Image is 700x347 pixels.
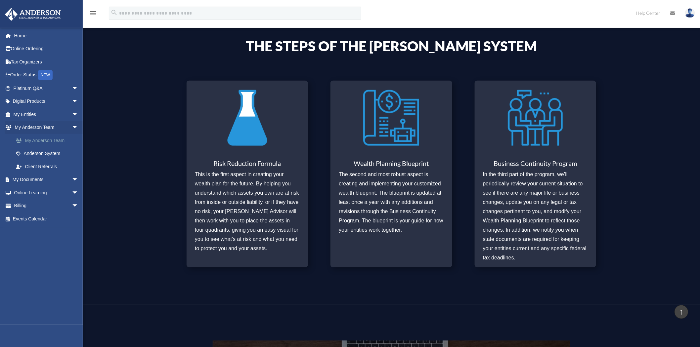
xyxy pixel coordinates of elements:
a: Order StatusNEW [5,68,88,82]
i: search [110,9,118,16]
a: Digital Productsarrow_drop_down [5,95,88,108]
a: Home [5,29,88,42]
a: vertical_align_top [675,305,688,319]
h3: Wealth Planning Blueprint [339,160,444,170]
a: menu [89,12,97,17]
a: Client Referrals [9,160,88,173]
a: Platinum Q&Aarrow_drop_down [5,82,88,95]
a: Online Learningarrow_drop_down [5,186,88,199]
h3: Risk Reduction Formula [195,160,300,170]
img: Wealth Planning Blueprint [363,86,419,150]
a: Online Ordering [5,42,88,56]
p: In the third part of the program, we’ll periodically review your current situation to see if ther... [483,170,588,262]
a: My Anderson Team [9,134,88,147]
span: arrow_drop_down [72,199,85,213]
a: Events Calendar [5,212,88,225]
h4: The Steps of the [PERSON_NAME] System [213,39,570,56]
p: This is the first aspect in creating your wealth plan for the future. By helping you understand w... [195,170,300,253]
a: My Entitiesarrow_drop_down [5,108,88,121]
div: NEW [38,70,53,80]
a: Anderson System [9,147,85,160]
a: My Anderson Teamarrow_drop_down [5,121,88,134]
p: The second and most robust aspect is creating and implementing your customized wealth blueprint. ... [339,170,444,235]
span: arrow_drop_down [72,108,85,121]
img: Anderson Advisors Platinum Portal [3,8,63,21]
img: Business Continuity Program [507,86,563,150]
i: menu [89,9,97,17]
img: Risk Reduction Formula [219,86,275,150]
span: arrow_drop_down [72,121,85,135]
a: My Documentsarrow_drop_down [5,173,88,186]
span: arrow_drop_down [72,95,85,108]
span: arrow_drop_down [72,173,85,187]
a: Billingarrow_drop_down [5,199,88,212]
h3: Business Continuity Program [483,160,588,170]
span: arrow_drop_down [72,82,85,95]
i: vertical_align_top [678,308,685,316]
img: User Pic [685,8,695,18]
a: Tax Organizers [5,55,88,68]
span: arrow_drop_down [72,186,85,200]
